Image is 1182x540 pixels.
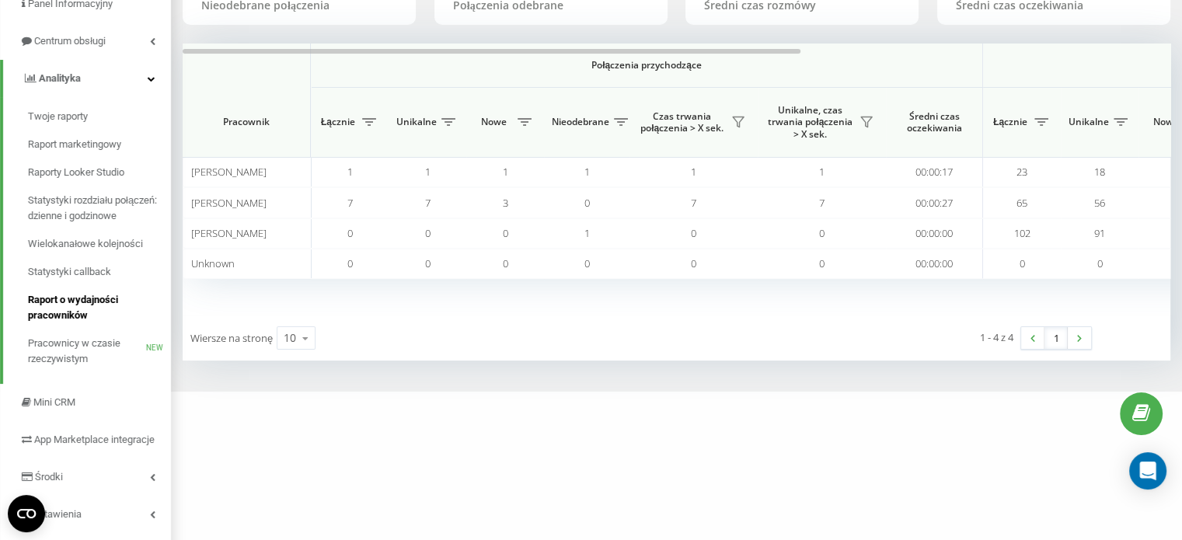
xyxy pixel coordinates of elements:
div: Open Intercom Messenger [1129,452,1166,489]
span: 56 [1094,196,1105,210]
span: Środki [35,471,63,483]
span: 0 [819,256,825,270]
a: Raporty Looker Studio [28,159,171,186]
td: 00:00:00 [886,218,983,249]
span: Łącznie [991,116,1030,128]
span: 0 [425,226,431,240]
span: Twoje raporty [28,109,88,124]
span: 1 [584,165,590,179]
span: Wielokanałowe kolejności [28,236,143,252]
span: Pracownik [196,116,297,128]
span: 7 [425,196,431,210]
a: Statystyki callback [28,258,171,286]
span: App Marketplace integracje [34,434,155,445]
span: Unikalne [396,116,437,128]
span: Łącznie [319,116,357,128]
span: 0 [584,196,590,210]
span: 1 [584,226,590,240]
div: 1 - 4 z 4 [980,329,1013,345]
button: Open CMP widget [8,495,45,532]
td: 00:00:00 [886,249,983,279]
span: 0 [691,226,696,240]
span: Nowe [474,116,513,128]
span: Unknown [191,256,235,270]
a: Raport marketingowy [28,131,171,159]
span: [PERSON_NAME] [191,165,267,179]
span: 0 [425,256,431,270]
span: Ustawienia [33,508,82,520]
span: 0 [584,256,590,270]
span: 0 [503,256,508,270]
span: 7 [691,196,696,210]
span: 0 [347,226,353,240]
a: Wielokanałowe kolejności [28,230,171,258]
a: Pracownicy w czasie rzeczywistymNEW [28,329,171,373]
span: Raport marketingowy [28,137,121,152]
span: 0 [503,226,508,240]
span: 0 [691,256,696,270]
span: Raporty Looker Studio [28,165,124,180]
span: 7 [347,196,353,210]
a: Twoje raporty [28,103,171,131]
span: [PERSON_NAME] [191,196,267,210]
span: Centrum obsługi [34,35,106,47]
span: 3 [503,196,508,210]
span: [PERSON_NAME] [191,226,267,240]
span: Mini CRM [33,396,75,408]
span: 102 [1014,226,1030,240]
span: 0 [1020,256,1025,270]
span: Raport o wydajności pracowników [28,292,163,323]
a: 1 [1044,327,1068,349]
span: Unikalne [1069,116,1109,128]
td: 00:00:27 [886,187,983,218]
span: 7 [819,196,825,210]
span: 1 [503,165,508,179]
td: 00:00:17 [886,157,983,187]
a: Analityka [3,60,171,97]
span: 1 [347,165,353,179]
span: 1 [425,165,431,179]
span: Połączenia przychodzące [351,59,942,71]
span: Nieodebrane [552,116,609,128]
span: Statystyki rozdziału połączeń: dzienne i godzinowe [28,193,163,224]
span: 23 [1016,165,1027,179]
span: 91 [1094,226,1105,240]
span: Wiersze na stronę [190,331,273,345]
span: Unikalne, czas trwania połączenia > X sek. [765,104,855,141]
span: 0 [1097,256,1103,270]
div: 10 [284,330,296,346]
a: Statystyki rozdziału połączeń: dzienne i godzinowe [28,186,171,230]
span: Pracownicy w czasie rzeczywistym [28,336,146,367]
span: Analityka [39,72,81,84]
span: 0 [819,226,825,240]
span: 18 [1094,165,1105,179]
span: 0 [347,256,353,270]
a: Raport o wydajności pracowników [28,286,171,329]
span: 65 [1016,196,1027,210]
span: Średni czas oczekiwania [898,110,971,134]
span: 1 [819,165,825,179]
span: Statystyki callback [28,264,111,280]
span: 1 [691,165,696,179]
span: Czas trwania połączenia > X sek. [637,110,727,134]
